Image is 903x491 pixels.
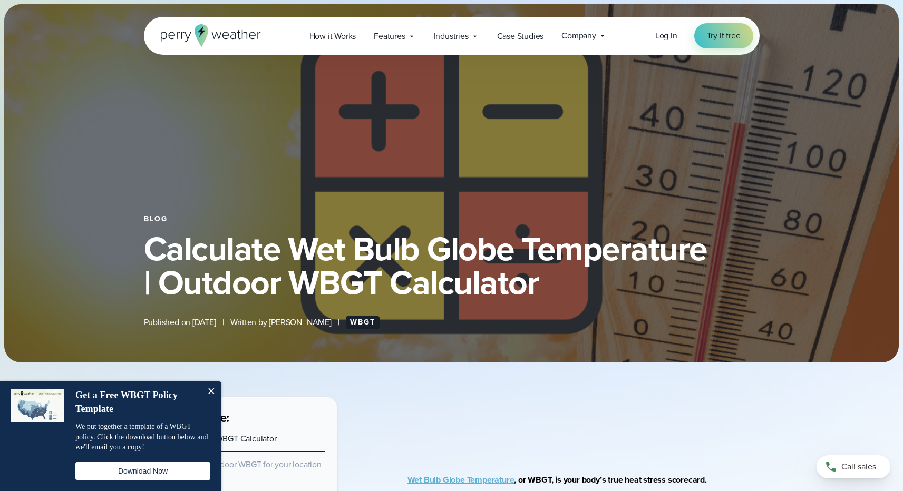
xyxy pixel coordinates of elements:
a: Call sales [817,455,890,478]
span: Try it free [707,30,741,42]
span: Published on [DATE] [144,316,216,329]
button: Download Now [75,462,210,480]
span: How it Works [309,30,356,43]
span: | [222,316,224,329]
span: Case Studies [497,30,544,43]
img: dialog featured image [11,389,64,422]
span: Industries [434,30,469,43]
iframe: WBGT Explained: Listen as we break down all you need to know about WBGT Video [438,396,729,440]
h3: In this article: [157,409,325,426]
a: Log in [655,30,677,42]
a: Case Studies [488,25,553,47]
a: WBGT [346,316,380,329]
span: Call sales [841,460,876,473]
strong: , or WBGT, is your body’s true heat stress scorecard. [407,474,707,486]
span: | [338,316,339,329]
a: Calculate the Outdoor WBGT for your location below! [157,458,322,483]
div: Blog [144,215,760,223]
a: Wet Bulb Globe Temperature [407,474,514,486]
a: Simple Outdoor WBGT Calculator [157,433,277,445]
span: Company [561,30,596,42]
a: How it Works [300,25,365,47]
span: Written by [PERSON_NAME] [230,316,332,329]
button: Close [200,381,221,402]
p: We put together a template of a WBGT policy. Click the download button below and we'll email you ... [75,421,210,453]
a: Try it free [694,23,753,48]
h1: Calculate Wet Bulb Globe Temperature | Outdoor WBGT Calculator [144,232,760,299]
h4: Get a Free WBGT Policy Template [75,389,199,416]
span: Features [374,30,405,43]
